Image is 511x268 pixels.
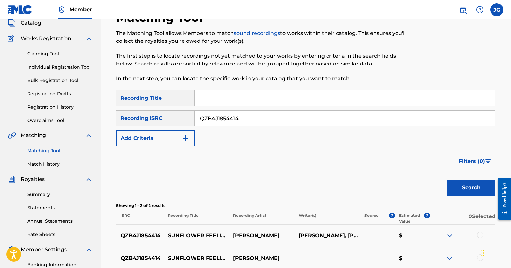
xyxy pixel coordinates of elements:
[430,213,495,224] p: 0 Selected
[364,213,379,224] p: Source
[446,254,454,262] img: expand
[294,232,360,239] p: [PERSON_NAME], [PERSON_NAME]
[69,6,92,13] span: Member
[116,75,408,83] p: In the next step, you can locate the specific work in your catalog that you want to match.
[294,213,360,224] p: Writer(s)
[116,29,408,45] p: The Matching Tool allows Members to match to works within their catalog. This ensures you'll coll...
[27,191,93,198] a: Summary
[473,3,486,16] div: Help
[447,180,495,196] button: Search
[229,254,294,262] p: [PERSON_NAME]
[85,246,93,253] img: expand
[485,159,491,163] img: filter
[21,246,67,253] span: Member Settings
[21,132,46,139] span: Matching
[446,232,454,239] img: expand
[234,30,280,36] a: sound recordings
[424,213,430,218] span: ?
[479,237,511,268] iframe: Chat Widget
[493,172,511,225] iframe: Resource Center
[21,35,71,42] span: Works Registration
[455,153,495,169] button: Filters (0)
[459,6,467,14] img: search
[27,218,93,225] a: Annual Statements
[8,5,33,14] img: MLC Logo
[395,232,430,239] p: $
[27,161,93,168] a: Match History
[395,254,430,262] p: $
[399,213,424,224] p: Estimated Value
[85,35,93,42] img: expand
[116,254,163,262] p: QZB4J1854414
[476,6,484,14] img: help
[27,104,93,111] a: Registration History
[8,175,16,183] img: Royalties
[21,19,41,27] span: Catalog
[27,204,93,211] a: Statements
[490,3,503,16] div: User Menu
[163,232,229,239] p: SUNFLOWER FEELINGS
[27,231,93,238] a: Rate Sheets
[116,203,495,209] p: Showing 1 - 2 of 2 results
[8,132,16,139] img: Matching
[182,134,189,142] img: 9d2ae6d4665cec9f34b9.svg
[8,35,16,42] img: Works Registration
[85,175,93,183] img: expand
[85,132,93,139] img: expand
[389,213,395,218] span: ?
[116,52,408,68] p: The first step is to locate recordings not yet matched to your works by entering criteria in the ...
[116,232,163,239] p: QZB4J1854414
[27,77,93,84] a: Bulk Registration Tool
[459,157,485,165] span: Filters ( 0 )
[27,51,93,57] a: Claiming Tool
[116,90,495,199] form: Search Form
[21,175,45,183] span: Royalties
[58,6,65,14] img: Top Rightsholder
[229,213,294,224] p: Recording Artist
[457,3,469,16] a: Public Search
[116,130,195,146] button: Add Criteria
[229,232,294,239] p: [PERSON_NAME]
[8,19,41,27] a: CatalogCatalog
[8,246,16,253] img: Member Settings
[27,147,93,154] a: Matching Tool
[116,213,163,224] p: ISRC
[481,243,484,263] div: Drag
[163,213,229,224] p: Recording Title
[27,64,93,71] a: Individual Registration Tool
[27,90,93,97] a: Registration Drafts
[8,19,16,27] img: Catalog
[163,254,229,262] p: SUNFLOWER FEELINGS
[27,117,93,124] a: Overclaims Tool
